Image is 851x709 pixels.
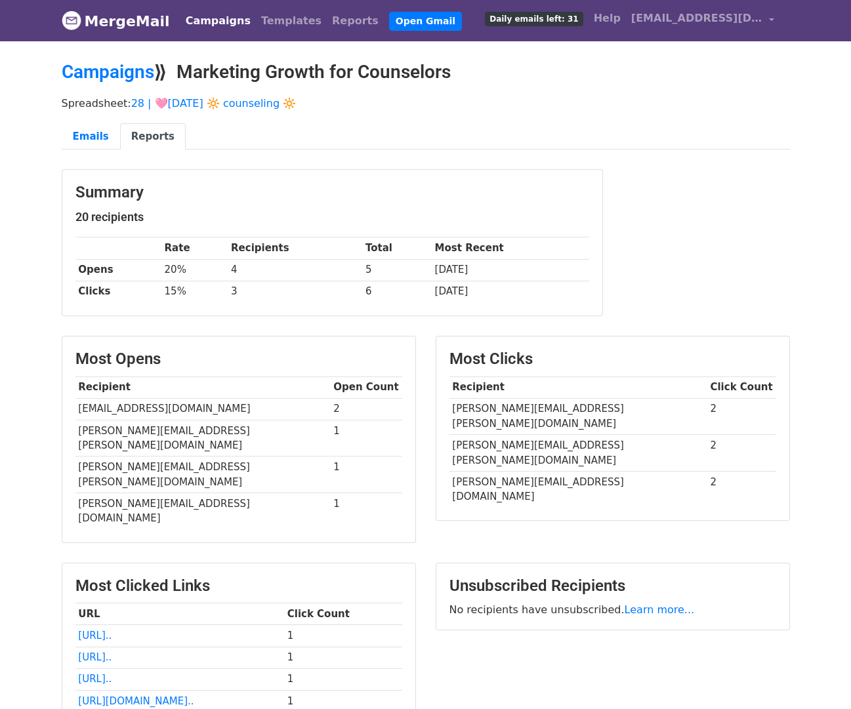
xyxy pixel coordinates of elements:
[75,350,402,369] h3: Most Opens
[284,647,402,668] td: 1
[707,471,776,507] td: 2
[432,259,589,281] td: [DATE]
[62,10,81,30] img: MergeMail logo
[75,493,331,529] td: [PERSON_NAME][EMAIL_ADDRESS][DOMAIN_NAME]
[75,577,402,596] h3: Most Clicked Links
[75,183,589,202] h3: Summary
[75,420,331,456] td: [PERSON_NAME][EMAIL_ADDRESS][PERSON_NAME][DOMAIN_NAME]
[785,646,851,709] iframe: Chat Widget
[75,259,161,281] th: Opens
[284,603,402,625] th: Click Count
[707,376,776,398] th: Click Count
[707,435,776,472] td: 2
[62,123,120,150] a: Emails
[75,281,161,302] th: Clicks
[449,350,776,369] h3: Most Clicks
[284,668,402,690] td: 1
[161,281,228,302] td: 15%
[362,259,432,281] td: 5
[78,695,194,707] a: [URL][DOMAIN_NAME]..
[75,376,331,398] th: Recipient
[62,96,790,110] p: Spreadsheet:
[180,8,256,34] a: Campaigns
[161,259,228,281] td: 20%
[75,603,284,625] th: URL
[161,237,228,259] th: Rate
[78,673,112,685] a: [URL]..
[449,435,707,472] td: [PERSON_NAME][EMAIL_ADDRESS][PERSON_NAME][DOMAIN_NAME]
[75,456,331,493] td: [PERSON_NAME][EMAIL_ADDRESS][PERSON_NAME][DOMAIN_NAME]
[432,281,589,302] td: [DATE]
[331,420,402,456] td: 1
[62,7,170,35] a: MergeMail
[331,376,402,398] th: Open Count
[589,5,626,31] a: Help
[449,577,776,596] h3: Unsubscribed Recipients
[78,651,112,663] a: [URL]..
[432,237,589,259] th: Most Recent
[449,603,776,617] p: No recipients have unsubscribed.
[449,376,707,398] th: Recipient
[228,259,362,281] td: 4
[362,281,432,302] td: 6
[626,5,779,36] a: [EMAIL_ADDRESS][DOMAIN_NAME]
[331,456,402,493] td: 1
[449,471,707,507] td: [PERSON_NAME][EMAIL_ADDRESS][DOMAIN_NAME]
[75,398,331,420] td: [EMAIL_ADDRESS][DOMAIN_NAME]
[631,10,762,26] span: [EMAIL_ADDRESS][DOMAIN_NAME]
[707,398,776,435] td: 2
[485,12,583,26] span: Daily emails left: 31
[284,625,402,647] td: 1
[256,8,327,34] a: Templates
[131,97,297,110] a: 28 | 🩷[DATE] 🔆 counseling 🔆
[62,61,154,83] a: Campaigns
[389,12,462,31] a: Open Gmail
[228,237,362,259] th: Recipients
[228,281,362,302] td: 3
[449,398,707,435] td: [PERSON_NAME][EMAIL_ADDRESS][PERSON_NAME][DOMAIN_NAME]
[327,8,384,34] a: Reports
[62,61,790,83] h2: ⟫ Marketing Growth for Counselors
[625,603,695,616] a: Learn more...
[120,123,186,150] a: Reports
[78,630,112,641] a: [URL]..
[331,398,402,420] td: 2
[480,5,588,31] a: Daily emails left: 31
[331,493,402,529] td: 1
[75,210,589,224] h5: 20 recipients
[362,237,432,259] th: Total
